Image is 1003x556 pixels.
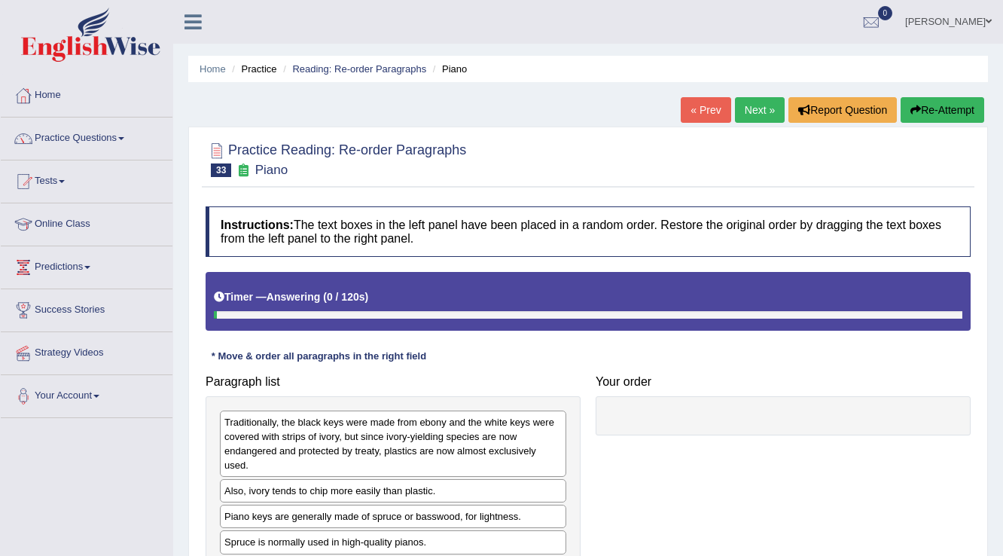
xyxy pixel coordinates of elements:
[1,246,172,284] a: Predictions
[220,411,566,477] div: Traditionally, the black keys were made from ebony and the white keys were covered with strips of...
[206,375,581,389] h4: Paragraph list
[1,289,172,327] a: Success Stories
[267,291,321,303] b: Answering
[211,163,231,177] span: 33
[901,97,984,123] button: Re-Attempt
[214,292,368,303] h5: Timer —
[221,218,294,231] b: Instructions:
[327,291,365,303] b: 0 / 120s
[200,63,226,75] a: Home
[323,291,327,303] b: (
[220,479,566,503] div: Also, ivory tends to chip more easily than plastic.
[1,203,172,241] a: Online Class
[235,163,251,178] small: Exam occurring question
[735,97,785,123] a: Next »
[878,6,893,20] span: 0
[220,530,566,554] div: Spruce is normally used in high-quality pianos.
[228,62,276,76] li: Practice
[681,97,730,123] a: « Prev
[1,75,172,112] a: Home
[788,97,897,123] button: Report Question
[206,139,466,177] h2: Practice Reading: Re-order Paragraphs
[206,206,971,257] h4: The text boxes in the left panel have been placed in a random order. Restore the original order b...
[1,118,172,155] a: Practice Questions
[1,375,172,413] a: Your Account
[1,332,172,370] a: Strategy Videos
[255,163,288,177] small: Piano
[596,375,971,389] h4: Your order
[206,350,432,364] div: * Move & order all paragraphs in the right field
[220,505,566,528] div: Piano keys are generally made of spruce or basswood, for lightness.
[365,291,369,303] b: )
[429,62,467,76] li: Piano
[292,63,426,75] a: Reading: Re-order Paragraphs
[1,160,172,198] a: Tests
